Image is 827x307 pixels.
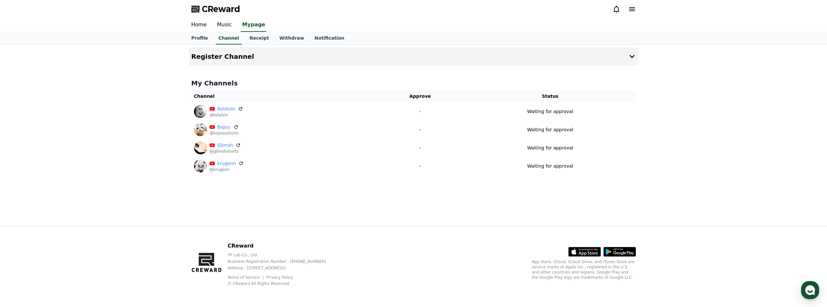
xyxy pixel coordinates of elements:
img: KolAlvin [194,105,207,118]
p: @glimshshorts [210,149,241,154]
p: - [378,145,462,151]
a: Privacy Policy [266,275,293,280]
p: Business Registration Number : [PHONE_NUMBER] [227,259,336,264]
img: Glimsh [194,141,207,154]
p: © CReward All Rights Reserved. [227,281,336,286]
button: Register Channel [189,47,639,66]
p: CReward [227,242,336,250]
a: Home [186,18,212,32]
a: Glimsh [217,142,233,149]
h4: My Channels [191,79,636,88]
p: App Store, iCloud, iCloud Drive, and iTunes Store are service marks of Apple Inc., registered in ... [532,259,636,280]
h4: Register Channel [191,53,254,60]
th: Status [465,90,636,102]
a: Receipt [244,32,274,45]
a: KolAlvin [217,106,235,112]
a: Terms of Service [227,275,265,280]
span: CReward [202,4,240,14]
p: - [378,126,462,133]
th: Channel [191,90,376,102]
img: krugenn [194,160,207,173]
p: Waiting for approval [527,145,573,151]
p: @krugenn [210,167,244,172]
p: @kolalvin [210,112,243,118]
p: Waiting for approval [527,126,573,133]
p: - [378,163,462,170]
a: Channel [216,32,242,45]
a: Profile [186,32,213,45]
a: Notification [309,32,350,45]
a: Messages [43,206,84,222]
a: CReward [191,4,240,14]
th: Approve [376,90,465,102]
a: krugenn [217,160,236,167]
a: Home [2,206,43,222]
span: Settings [96,216,112,221]
p: YP Lab Co., Ltd. [227,252,336,258]
span: Messages [54,216,73,221]
p: - [378,108,462,115]
a: Music [212,18,237,32]
p: Waiting for approval [527,163,573,170]
p: @bajooushorts [210,131,239,136]
p: Address : [STREET_ADDRESS] [227,265,336,271]
a: Mypage [241,18,266,32]
a: Settings [84,206,125,222]
img: Bajou [194,123,207,136]
a: Bajou [217,124,231,131]
p: Waiting for approval [527,108,573,115]
a: Withdraw [274,32,309,45]
span: Home [17,216,28,221]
